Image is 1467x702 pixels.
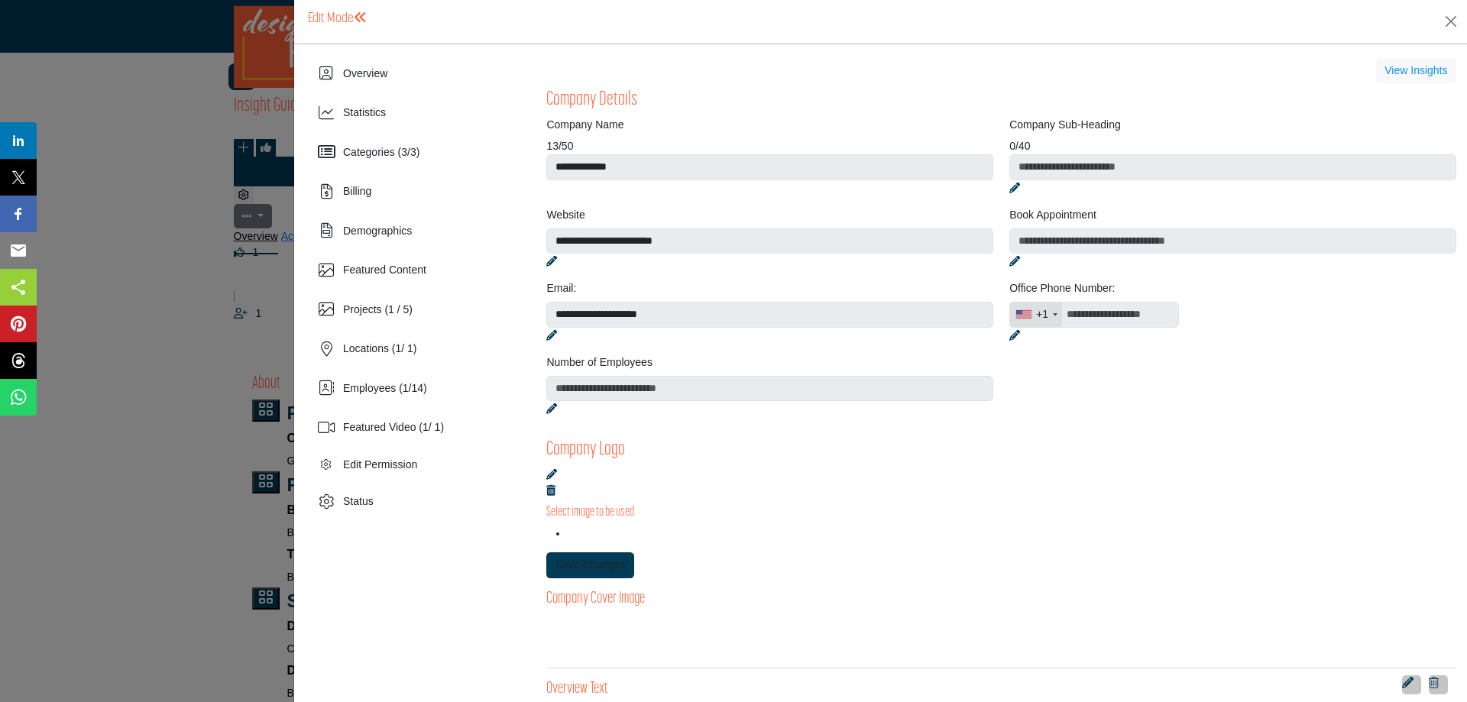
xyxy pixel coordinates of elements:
label: Company Name [546,117,623,133]
span: 1 [395,342,401,354]
span: Categories ( / ) [343,146,419,158]
label: Company Sub-Heading [1009,117,1121,133]
label: Office Phone Number: [1009,280,1115,296]
span: Edit Permission [343,458,417,471]
span: 1 [423,421,429,433]
div: United States: +1 [1010,302,1062,327]
span: 1 [403,382,409,394]
span: 14 [412,382,424,394]
span: Status [343,495,374,507]
input: Enter Company Sub-Heading [1009,154,1456,180]
input: Enter Company name [546,154,993,180]
span: Featured Video ( / 1) [343,421,444,433]
button: Save Changes [546,552,634,578]
span: /40 [1009,140,1030,152]
span: Statistics [343,106,386,118]
span: Billing [343,185,371,197]
span: Demographics [343,225,412,237]
h2: Company Details [546,89,1456,112]
input: Enter company website [546,228,993,254]
span: /50 [546,140,573,152]
span: 0 [1009,140,1015,152]
h1: Edit Mode [308,11,368,27]
label: Number of Employees [546,354,653,370]
label: Book Appointment [1009,207,1096,223]
span: Featured Content [343,264,426,276]
input: Email Address [546,302,993,328]
input: Schedular link [1009,228,1456,254]
div: +1 [1036,306,1048,322]
span: 3 [410,146,416,158]
label: Email: [546,280,576,296]
h4: Company Cover Image [546,589,1456,608]
button: View Insights [1376,58,1456,84]
h3: Company Logo [546,438,1456,461]
h4: Overview Text [546,679,1456,698]
h3: Select image to be used [546,504,1456,520]
span: Employees ( / ) [343,382,427,394]
span: Projects (1 / 5) [343,303,413,315]
input: Office Number [1009,302,1179,328]
span: 13 [546,140,559,152]
span: Overview [343,67,387,79]
button: Close [1440,11,1462,32]
span: Locations ( / 1) [343,342,417,354]
span: 3 [401,146,407,158]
